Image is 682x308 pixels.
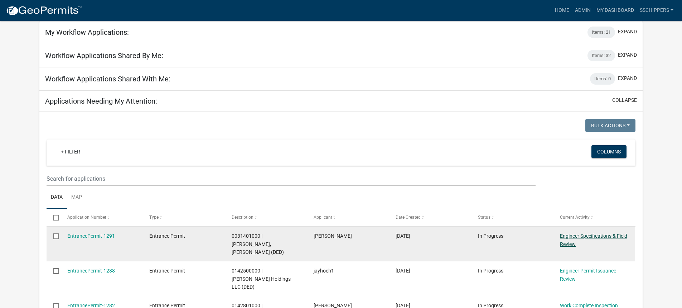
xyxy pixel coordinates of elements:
datatable-header-cell: Status [471,209,553,226]
a: Map [67,186,86,209]
h5: Workflow Applications Shared With Me: [45,75,170,83]
span: 0031401000 | Beyer, Tim Allen (DED) [232,233,284,255]
div: Items: 21 [587,27,615,38]
datatable-header-cell: Date Created [389,209,471,226]
a: My Dashboard [594,4,637,17]
a: Engineer Permit Issuance Review [560,268,616,282]
input: Search for applications [47,171,535,186]
button: expand [618,51,637,59]
div: Items: 32 [587,50,615,61]
div: Items: 0 [590,73,615,85]
datatable-header-cell: Type [142,209,224,226]
datatable-header-cell: Current Activity [553,209,635,226]
a: Admin [572,4,594,17]
span: Entrance Permit [149,233,185,239]
span: Status [478,215,490,220]
span: jayhoch1 [314,268,334,274]
span: Date Created [396,215,421,220]
span: 0142500000 | Hoch Holdings LLC (DED) [232,268,291,290]
datatable-header-cell: Application Number [61,209,142,226]
datatable-header-cell: Select [47,209,60,226]
datatable-header-cell: Applicant [307,209,389,226]
span: Description [232,215,253,220]
span: Entrance Permit [149,268,185,274]
button: collapse [612,96,637,104]
span: Current Activity [560,215,590,220]
button: Bulk Actions [585,119,635,132]
datatable-header-cell: Description [224,209,306,226]
button: expand [618,28,637,35]
a: Home [552,4,572,17]
a: EntrancePermit-1288 [67,268,115,274]
a: sschippers [637,4,676,17]
a: Engineer Specifications & Field Review [560,233,627,247]
span: Application Number [67,215,106,220]
a: + Filter [55,145,86,158]
span: In Progress [478,233,503,239]
span: In Progress [478,268,503,274]
h5: Applications Needing My Attention: [45,97,157,105]
a: Data [47,186,67,209]
span: 10/06/2025 [396,268,410,274]
span: 10/10/2025 [396,233,410,239]
a: EntrancePermit-1291 [67,233,115,239]
span: Type [149,215,159,220]
button: expand [618,75,637,82]
span: Tim Beyer [314,233,352,239]
h5: Workflow Applications Shared By Me: [45,51,163,60]
span: Applicant [314,215,332,220]
h5: My Workflow Applications: [45,28,129,37]
button: Columns [591,145,627,158]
